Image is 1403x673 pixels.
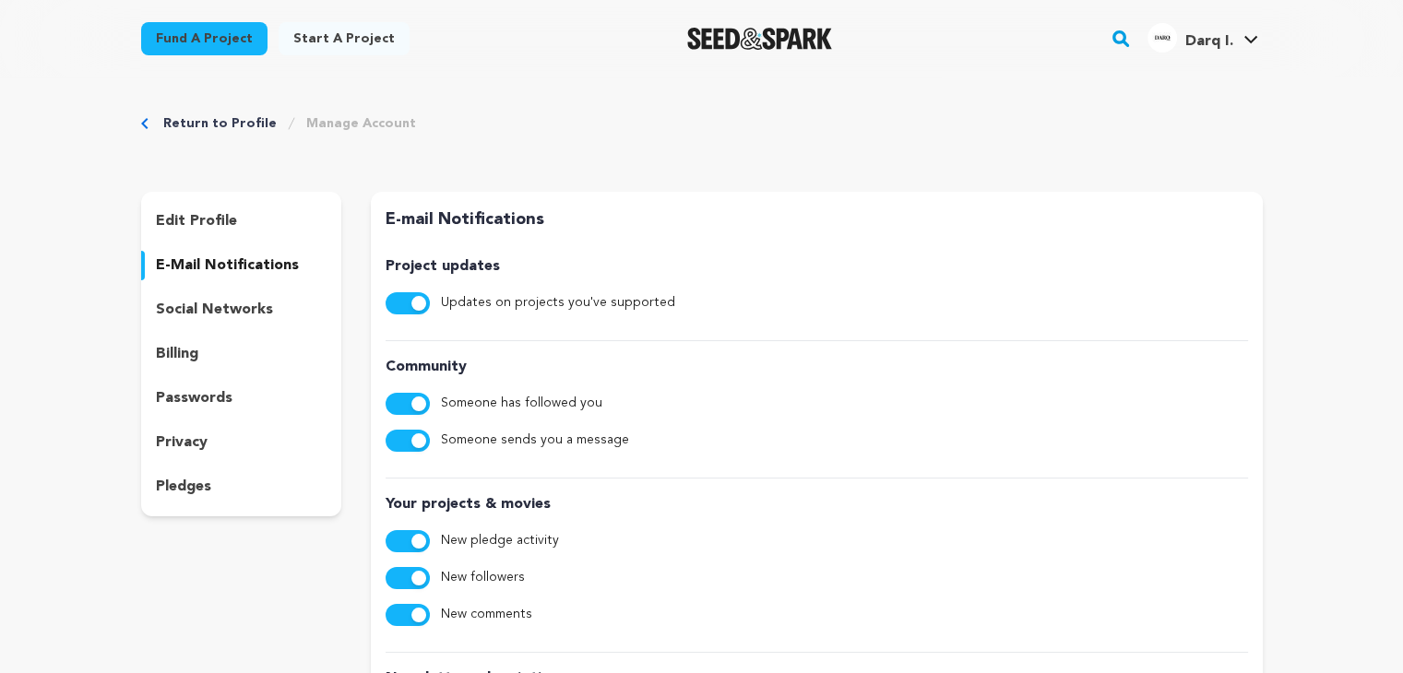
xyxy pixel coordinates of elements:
[441,567,525,589] label: New followers
[1144,19,1262,53] a: Darq I.'s Profile
[141,428,342,457] button: privacy
[141,22,268,55] a: Fund a project
[1184,34,1232,49] span: Darq I.
[156,387,232,409] p: passwords
[156,431,208,454] p: privacy
[279,22,410,55] a: Start a project
[163,114,277,133] a: Return to Profile
[156,299,273,321] p: social networks
[141,339,342,369] button: billing
[156,210,237,232] p: edit profile
[386,493,1247,515] p: Your projects & movies
[1144,19,1262,58] span: Darq I.'s Profile
[156,476,211,498] p: pledges
[156,254,299,277] p: e-mail notifications
[141,295,342,325] button: social networks
[386,207,1247,233] p: E-mail Notifications
[386,356,1247,378] p: Community
[441,530,559,552] label: New pledge activity
[141,114,1263,133] div: Breadcrumb
[141,472,342,502] button: pledges
[306,114,416,133] a: Manage Account
[386,255,1247,277] p: Project updates
[441,393,602,415] label: Someone has followed you
[156,343,198,365] p: billing
[1147,23,1177,53] img: 6154b1db391d5c2a.jpg
[141,384,342,413] button: passwords
[441,604,532,626] label: New comments
[141,251,342,280] button: e-mail notifications
[141,207,342,236] button: edit profile
[1147,23,1232,53] div: Darq I.'s Profile
[441,292,675,314] label: Updates on projects you've supported
[441,430,629,452] label: Someone sends you a message
[687,28,832,50] img: Seed&Spark Logo Dark Mode
[687,28,832,50] a: Seed&Spark Homepage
